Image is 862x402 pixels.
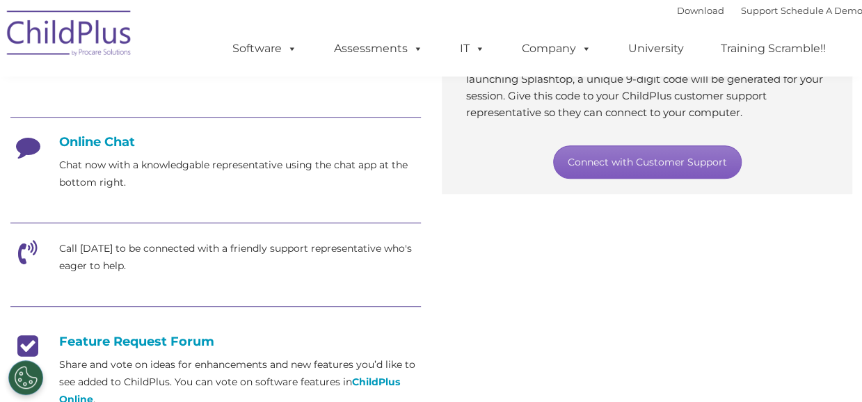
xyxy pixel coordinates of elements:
a: Company [508,35,605,63]
a: Support [741,5,778,16]
a: University [614,35,698,63]
p: please visit , and this small program will automatically begin downloading. After launching Splas... [466,38,828,121]
h4: Feature Request Forum [10,334,421,349]
a: Training Scramble!! [707,35,840,63]
a: Connect with Customer Support [553,145,742,179]
iframe: Chat Widget [634,252,862,402]
h4: Online Chat [10,134,421,150]
a: Software [218,35,311,63]
p: Chat now with a knowledgable representative using the chat app at the bottom right. [59,156,421,191]
button: Cookies Settings [8,360,43,395]
a: IT [446,35,499,63]
a: Download [677,5,724,16]
p: Call [DATE] to be connected with a friendly support representative who's eager to help. [59,240,421,275]
a: Assessments [320,35,437,63]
